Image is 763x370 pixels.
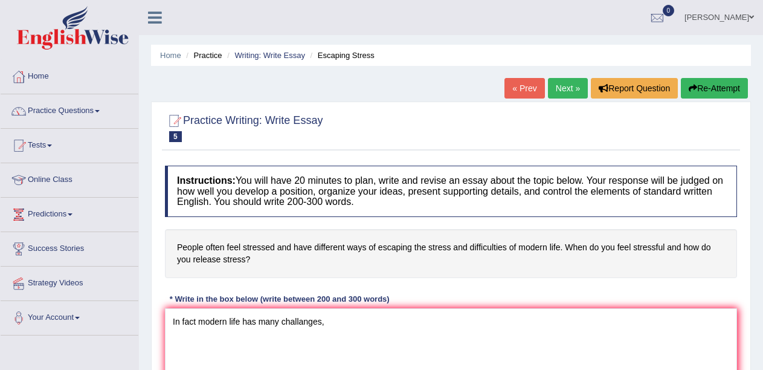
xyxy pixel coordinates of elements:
[548,78,588,99] a: Next »
[591,78,678,99] button: Report Question
[165,112,323,142] h2: Practice Writing: Write Essay
[183,50,222,61] li: Practice
[165,293,394,305] div: * Write in the box below (write between 200 and 300 words)
[165,166,737,217] h4: You will have 20 minutes to plan, write and revise an essay about the topic below. Your response ...
[1,129,138,159] a: Tests
[1,94,138,125] a: Practice Questions
[160,51,181,60] a: Home
[1,267,138,297] a: Strategy Videos
[234,51,305,60] a: Writing: Write Essay
[165,229,737,278] h4: People often feel stressed and have different ways of escaping the stress and difficulties of mod...
[169,131,182,142] span: 5
[1,301,138,331] a: Your Account
[1,60,138,90] a: Home
[1,198,138,228] a: Predictions
[1,163,138,193] a: Online Class
[1,232,138,262] a: Success Stories
[663,5,675,16] span: 0
[504,78,544,99] a: « Prev
[307,50,375,61] li: Escaping Stress
[681,78,748,99] button: Re-Attempt
[177,175,236,186] b: Instructions:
